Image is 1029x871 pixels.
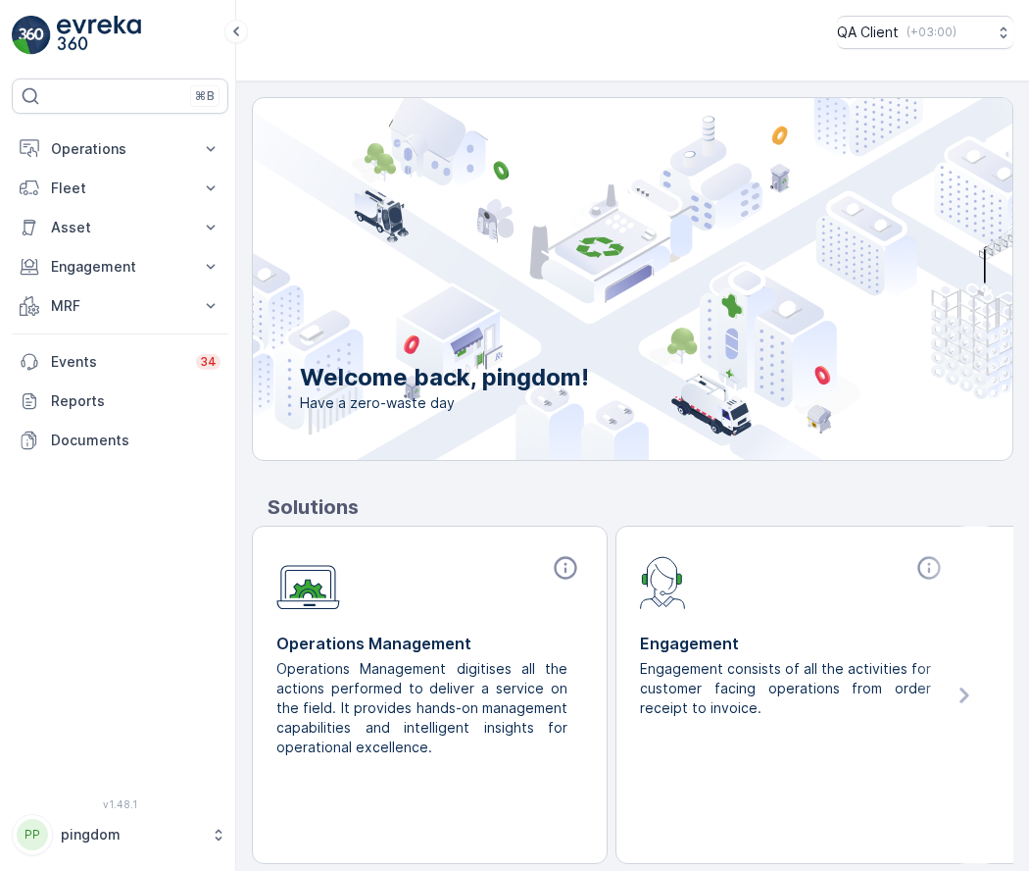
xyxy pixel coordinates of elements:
[300,393,589,413] span: Have a zero-waste day
[12,16,51,55] img: logo
[268,492,1013,522] p: Solutions
[12,421,228,460] a: Documents
[57,16,141,55] img: logo_light-DOdMpM7g.png
[640,632,947,655] p: Engagement
[906,25,956,40] p: ( +03:00 )
[51,296,189,316] p: MRF
[200,354,217,370] p: 34
[12,129,228,169] button: Operations
[12,247,228,286] button: Engagement
[51,431,220,450] p: Documents
[640,554,686,609] img: module-icon
[12,169,228,208] button: Fleet
[640,659,931,718] p: Engagement consists of all the activities for customer facing operations from order receipt to in...
[51,257,189,277] p: Engagement
[12,382,228,421] a: Reports
[276,554,340,610] img: module-icon
[51,218,189,237] p: Asset
[12,286,228,326] button: MRF
[195,88,215,104] p: ⌘B
[51,391,220,411] p: Reports
[837,16,1013,49] button: QA Client(+03:00)
[276,659,567,757] p: Operations Management digitises all the actions performed to deliver a service on the field. It p...
[300,362,589,393] p: Welcome back, pingdom!
[165,98,1012,460] img: city illustration
[12,208,228,247] button: Asset
[51,139,189,159] p: Operations
[837,23,899,42] p: QA Client
[17,819,48,850] div: PP
[51,179,189,198] p: Fleet
[61,825,201,845] p: pingdom
[12,798,228,810] span: v 1.48.1
[12,814,228,855] button: PPpingdom
[12,342,228,382] a: Events34
[51,352,184,372] p: Events
[276,632,583,655] p: Operations Management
